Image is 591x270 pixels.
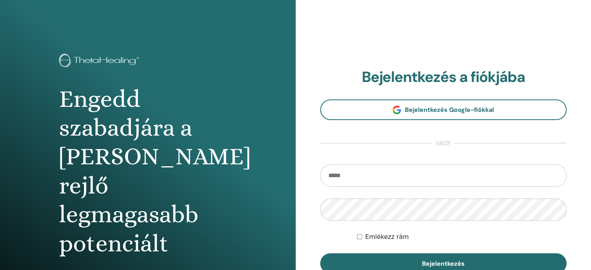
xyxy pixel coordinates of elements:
a: Bejelentkezés Google-fiókkal [320,99,567,120]
div: Határozatlan ideig maradjak hitelesítve, vagy amíg manuálisan ki nem jelentkezem [357,232,567,242]
font: Bejelentkezés a fiókjába [361,67,525,87]
font: Bejelentkezés [422,260,465,268]
font: Emlékezz rám [365,233,409,240]
font: Engedd szabadjára a [PERSON_NAME] rejlő legmagasabb potenciált [59,85,251,257]
font: vagy [436,139,451,147]
font: Bejelentkezés Google-fiókkal [405,106,494,114]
